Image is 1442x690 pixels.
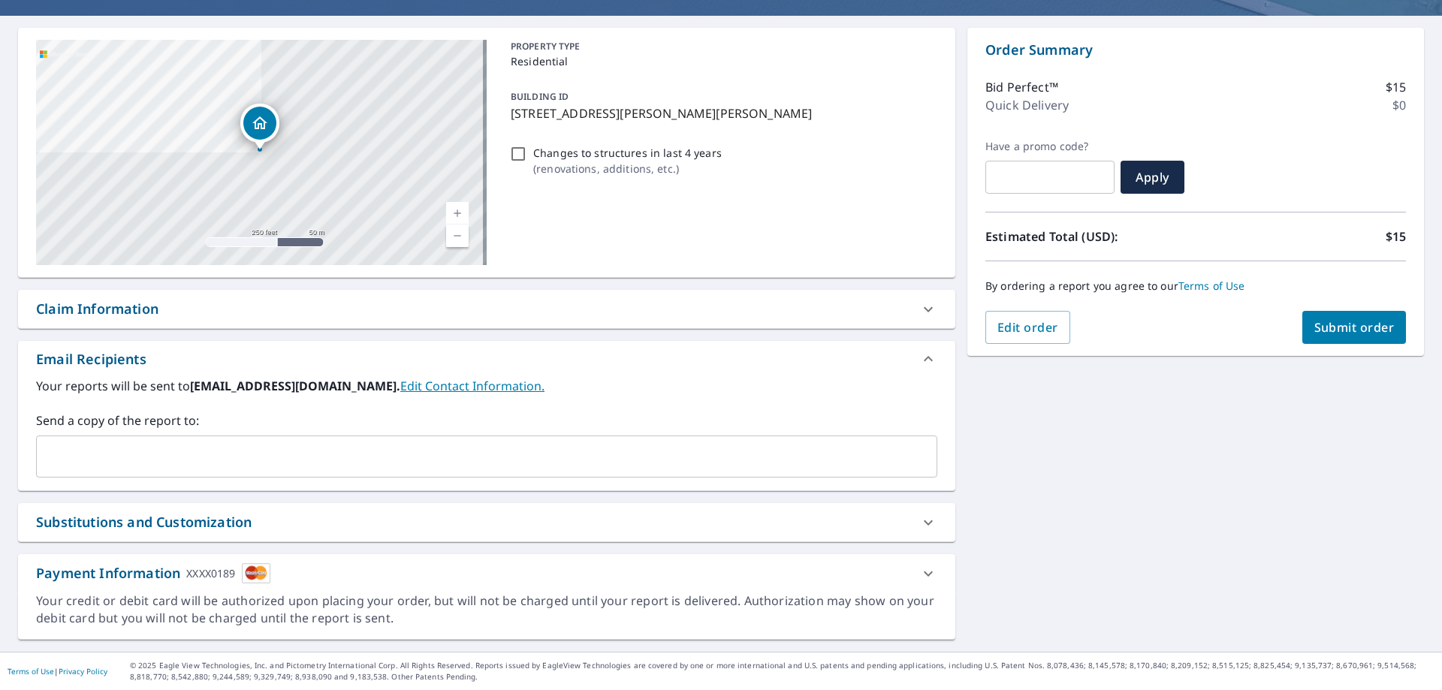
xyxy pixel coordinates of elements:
p: ( renovations, additions, etc. ) [533,161,722,176]
p: Quick Delivery [985,96,1069,114]
div: Substitutions and Customization [18,503,955,541]
div: XXXX0189 [186,563,235,583]
button: Submit order [1302,311,1407,344]
div: Claim Information [18,290,955,328]
span: Apply [1133,169,1172,185]
button: Apply [1121,161,1184,194]
p: [STREET_ADDRESS][PERSON_NAME][PERSON_NAME] [511,104,931,122]
div: Email Recipients [18,341,955,377]
p: Changes to structures in last 4 years [533,145,722,161]
p: Bid Perfect™ [985,78,1058,96]
div: Payment Information [36,563,270,583]
a: EditContactInfo [400,378,545,394]
div: Substitutions and Customization [36,512,252,532]
div: Payment InformationXXXX0189cardImage [18,554,955,592]
p: Order Summary [985,40,1406,60]
a: Terms of Use [8,666,54,676]
a: Current Level 17, Zoom In [446,202,469,224]
a: Privacy Policy [59,666,107,676]
span: Edit order [997,319,1058,336]
a: Terms of Use [1178,279,1245,293]
label: Have a promo code? [985,140,1115,153]
p: PROPERTY TYPE [511,40,931,53]
p: © 2025 Eagle View Technologies, Inc. and Pictometry International Corp. All Rights Reserved. Repo... [130,660,1434,682]
label: Your reports will be sent to [36,377,937,395]
p: Estimated Total (USD): [985,227,1196,246]
div: Dropped pin, building 1, Residential property, 5181 E Pickering Rd Shelton, WA 98584 [240,104,279,150]
div: Claim Information [36,299,158,319]
p: By ordering a report you agree to our [985,279,1406,293]
label: Send a copy of the report to: [36,411,937,429]
a: Current Level 17, Zoom Out [446,224,469,247]
p: Residential [511,53,931,69]
div: Email Recipients [36,349,146,369]
p: $15 [1386,78,1406,96]
b: [EMAIL_ADDRESS][DOMAIN_NAME]. [190,378,400,394]
img: cardImage [242,563,270,583]
p: BUILDING ID [511,90,569,103]
p: | [8,667,107,676]
button: Edit order [985,311,1070,344]
div: Your credit or debit card will be authorized upon placing your order, but will not be charged unt... [36,592,937,627]
p: $15 [1386,227,1406,246]
p: $0 [1392,96,1406,114]
span: Submit order [1314,319,1395,336]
